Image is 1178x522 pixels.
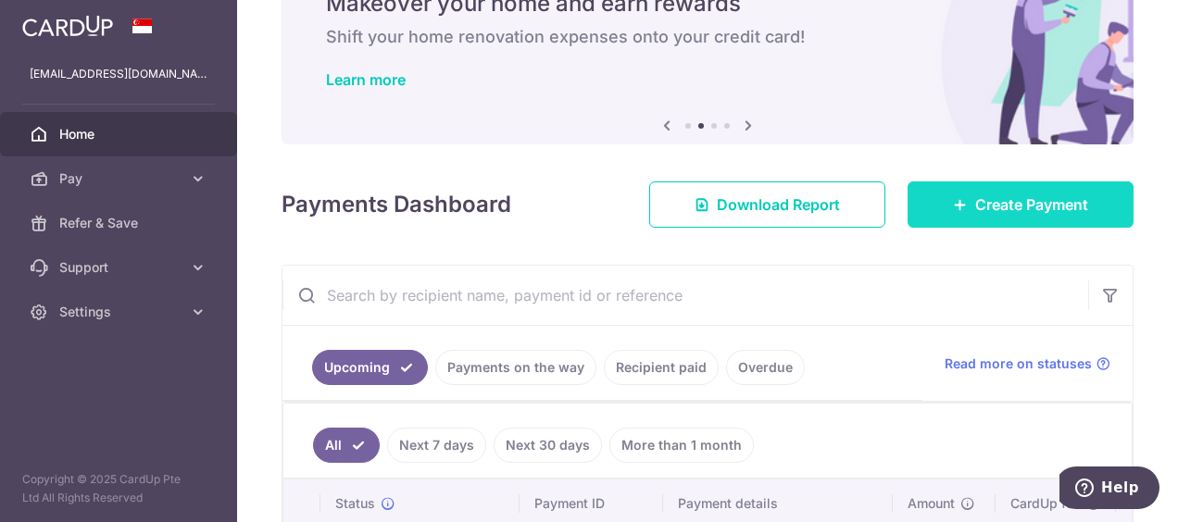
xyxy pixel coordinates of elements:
[335,494,375,513] span: Status
[649,181,885,228] a: Download Report
[908,181,1134,228] a: Create Payment
[945,354,1110,373] a: Read more on statuses
[282,188,511,221] h4: Payments Dashboard
[282,266,1088,325] input: Search by recipient name, payment id or reference
[312,350,428,385] a: Upcoming
[908,494,955,513] span: Amount
[326,70,406,89] a: Learn more
[975,193,1088,216] span: Create Payment
[494,428,602,463] a: Next 30 days
[59,303,182,321] span: Settings
[30,65,207,83] p: [EMAIL_ADDRESS][DOMAIN_NAME]
[59,258,182,277] span: Support
[326,26,1089,48] h6: Shift your home renovation expenses onto your credit card!
[609,428,754,463] a: More than 1 month
[435,350,596,385] a: Payments on the way
[1059,466,1159,513] iframe: Opens a widget where you can find more information
[604,350,719,385] a: Recipient paid
[945,354,1092,373] span: Read more on statuses
[22,15,113,37] img: CardUp
[387,428,486,463] a: Next 7 days
[726,350,805,385] a: Overdue
[1010,494,1081,513] span: CardUp fee
[313,428,380,463] a: All
[59,214,182,232] span: Refer & Save
[59,125,182,143] span: Home
[59,169,182,188] span: Pay
[717,193,840,216] span: Download Report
